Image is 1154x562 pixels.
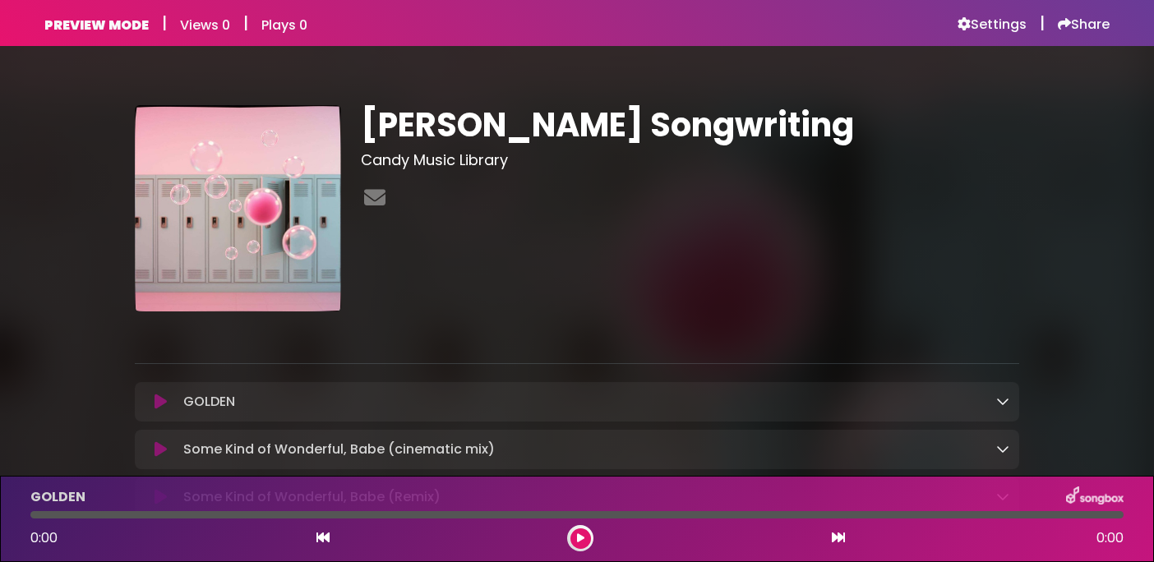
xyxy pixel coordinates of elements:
p: Some Kind of Wonderful, Babe (cinematic mix) [183,440,495,459]
img: songbox-logo-white.png [1066,486,1124,508]
p: GOLDEN [30,487,85,507]
span: 0:00 [1096,528,1124,548]
p: GOLDEN [183,392,235,412]
a: Settings [958,16,1027,33]
h1: [PERSON_NAME] Songwriting [361,105,1019,145]
h3: Candy Music Library [361,151,1019,169]
img: Ko0BTuv6Rei0J5TaZJae [135,105,341,311]
h5: | [1040,13,1045,33]
h6: Plays 0 [261,17,307,33]
h5: | [243,13,248,33]
h6: PREVIEW MODE [44,17,149,33]
h6: Views 0 [180,17,230,33]
a: Share [1058,16,1110,33]
span: 0:00 [30,528,58,547]
h5: | [162,13,167,33]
